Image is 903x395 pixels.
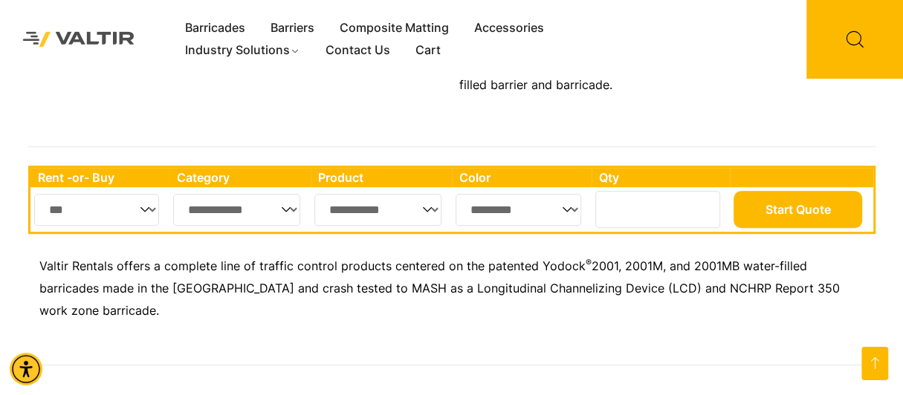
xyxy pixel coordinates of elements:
[452,168,592,187] th: Color
[403,39,453,62] a: Cart
[34,194,160,226] select: Single select
[258,17,327,39] a: Barriers
[462,17,557,39] a: Accessories
[11,20,146,59] img: Valtir Rentals
[327,17,462,39] a: Composite Matting
[39,258,840,318] span: 2001, 2001M, and 2001MB water-filled barricades made in the [GEOGRAPHIC_DATA] and crash tested to...
[586,257,592,268] sup: ®
[10,353,42,385] div: Accessibility Menu
[861,347,888,380] a: Open this option
[313,39,403,62] a: Contact Us
[172,17,258,39] a: Barricades
[595,191,720,228] input: Number
[592,168,731,187] th: Qty
[30,168,169,187] th: Rent -or- Buy
[456,194,581,226] select: Single select
[172,39,313,62] a: Industry Solutions
[169,168,311,187] th: Category
[173,194,300,226] select: Single select
[311,168,451,187] th: Product
[734,191,862,228] button: Start Quote
[39,258,586,273] span: Valtir Rentals offers a complete line of traffic control products centered on the patented Yodock
[314,194,441,226] select: Single select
